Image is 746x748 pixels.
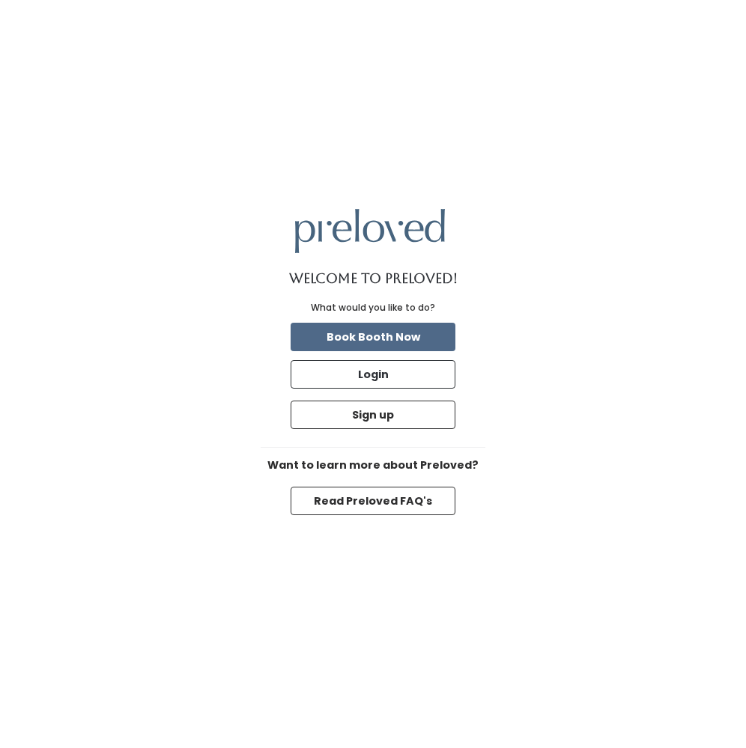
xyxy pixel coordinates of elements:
button: Read Preloved FAQ's [291,487,455,515]
a: Login [288,357,458,392]
button: Login [291,360,455,389]
a: Sign up [288,398,458,432]
div: What would you like to do? [311,301,435,314]
button: Sign up [291,401,455,429]
img: preloved logo [295,209,445,253]
button: Book Booth Now [291,323,455,351]
h1: Welcome to Preloved! [289,271,458,286]
h6: Want to learn more about Preloved? [261,460,485,472]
